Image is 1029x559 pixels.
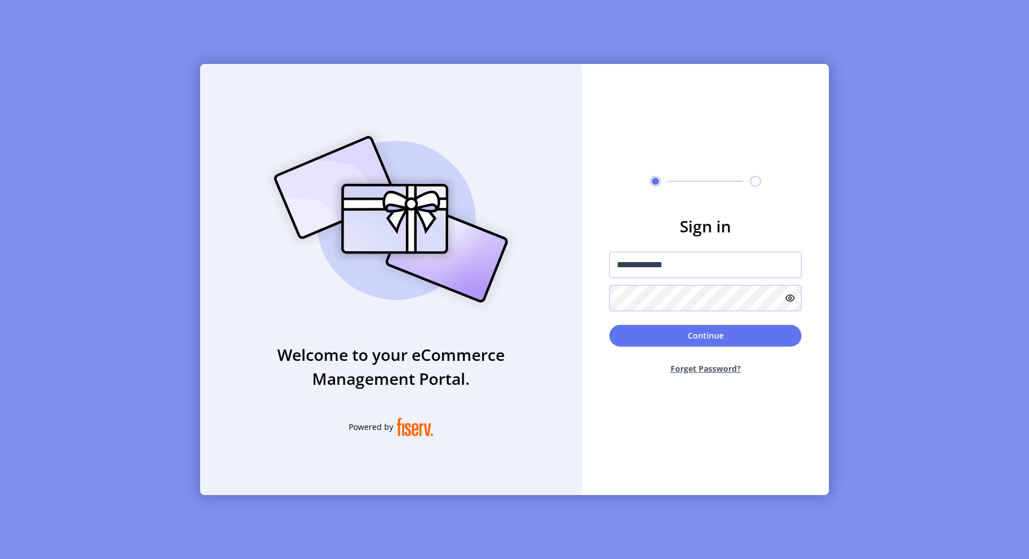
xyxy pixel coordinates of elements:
img: card_Illustration.svg [257,123,525,315]
button: Forget Password? [609,353,801,384]
h3: Welcome to your eCommerce Management Portal. [200,343,582,391]
button: Continue [609,325,801,347]
h3: Sign in [609,214,801,238]
span: Powered by [349,421,393,433]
